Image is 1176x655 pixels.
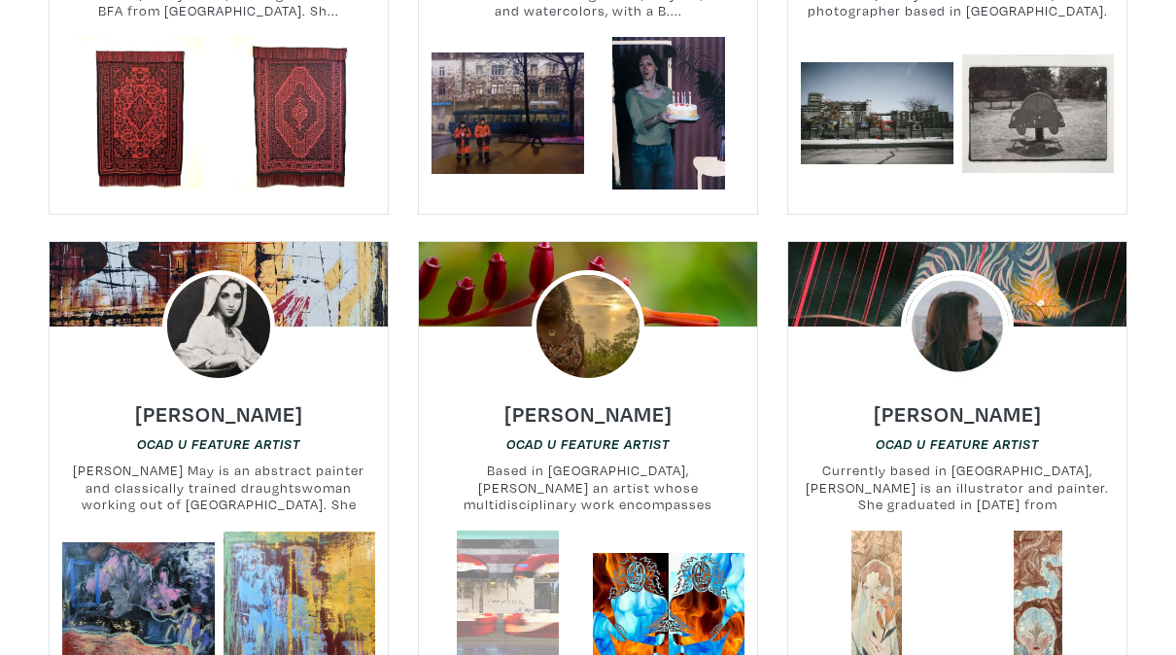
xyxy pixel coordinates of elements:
img: phpThumb.php [901,270,1014,383]
em: OCAD U Feature Artist [137,436,300,452]
small: Currently based in [GEOGRAPHIC_DATA], [PERSON_NAME] is an illustrator and painter. She graduated ... [788,462,1126,513]
a: OCAD U Feature Artist [137,434,300,453]
a: [PERSON_NAME] [135,396,303,418]
a: [PERSON_NAME] [874,396,1042,418]
a: OCAD U Feature Artist [506,434,670,453]
a: OCAD U Feature Artist [876,434,1039,453]
h6: [PERSON_NAME] [135,400,303,427]
em: OCAD U Feature Artist [506,436,670,452]
small: Based in [GEOGRAPHIC_DATA], [PERSON_NAME] an artist whose multidisciplinary work encompasses phot... [419,462,757,513]
em: OCAD U Feature Artist [876,436,1039,452]
small: [PERSON_NAME] May is an abstract painter and classically trained draughtswoman working out of [GE... [50,462,388,513]
img: phpThumb.php [532,270,644,383]
h6: [PERSON_NAME] [504,400,673,427]
h6: [PERSON_NAME] [874,400,1042,427]
img: phpThumb.php [162,270,275,383]
a: [PERSON_NAME] [504,396,673,418]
